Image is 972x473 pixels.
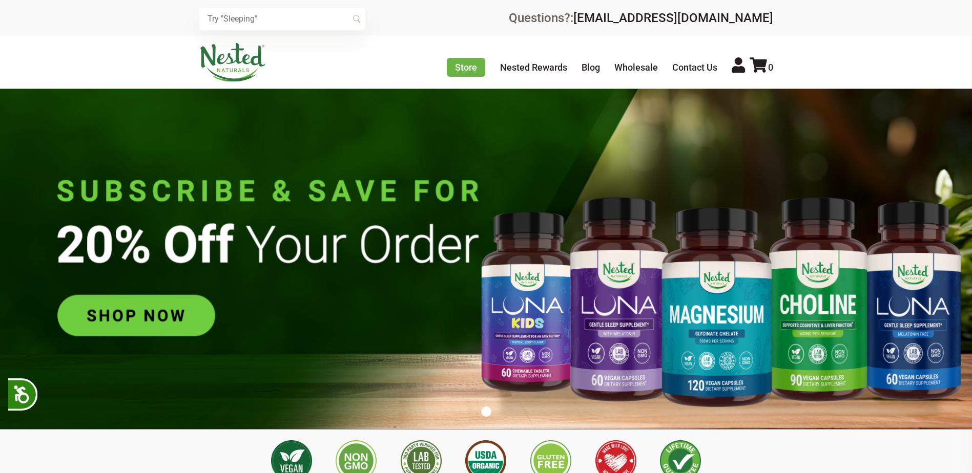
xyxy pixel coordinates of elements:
[750,62,773,73] a: 0
[481,406,491,417] button: 1 of 1
[447,58,485,77] a: Store
[672,62,717,73] a: Contact Us
[509,12,773,24] div: Questions?:
[582,62,600,73] a: Blog
[768,62,773,73] span: 0
[614,62,658,73] a: Wholesale
[573,11,773,25] a: [EMAIL_ADDRESS][DOMAIN_NAME]
[199,43,266,82] img: Nested Naturals
[500,62,567,73] a: Nested Rewards
[199,8,365,30] input: Try "Sleeping"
